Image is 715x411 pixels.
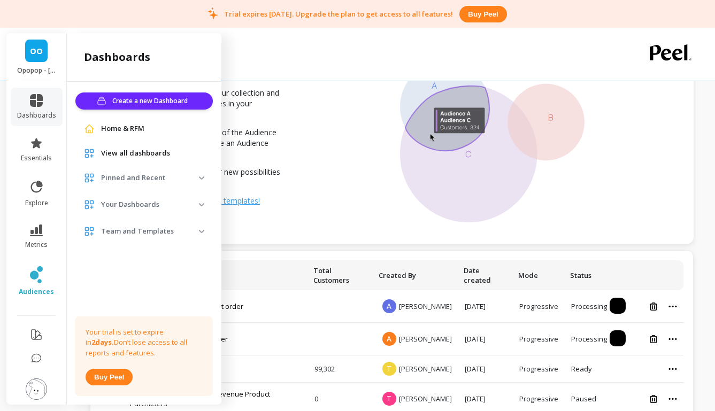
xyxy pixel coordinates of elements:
th: Toggle SortBy [373,260,458,290]
div: Ready [571,364,626,374]
span: [PERSON_NAME] [399,394,452,404]
img: down caret icon [199,230,204,233]
img: navigation item icon [84,123,95,134]
h2: dashboards [84,50,150,65]
div: Processing [571,297,626,316]
p: Trial expires [DATE]. Upgrade the plan to get access to all features! [224,9,453,19]
div: This audience is paused because it hasn't been used in the last 30 days, opening it will resume it. [571,394,626,404]
p: Team and Templates [101,226,199,237]
td: [DATE] [458,323,513,355]
img: down caret icon [199,203,204,206]
img: navigation item icon [84,226,95,237]
td: [DATE] [458,290,513,323]
span: A [382,299,396,313]
span: explore [25,199,48,207]
span: A [382,332,396,346]
th: Toggle SortBy [458,260,513,290]
td: Progressive [513,323,565,355]
td: Progressive [513,355,565,383]
th: Toggle SortBy [308,260,373,290]
img: navigation item icon [84,148,95,159]
span: [PERSON_NAME] [399,364,452,374]
img: navigation item icon [84,173,95,183]
span: essentials [21,154,52,162]
span: T [382,362,396,376]
img: navigation item icon [84,199,95,210]
td: 99,302 [308,355,373,383]
p: Your Dashboards [101,199,199,210]
p: Pinned and Recent [101,173,199,183]
td: [DATE] [458,355,513,383]
strong: 2 days. [91,337,114,347]
button: Create a new Dashboard [75,92,213,110]
span: Home & RFM [101,123,144,134]
a: View all dashboards [101,148,204,159]
span: [PERSON_NAME] [399,334,452,344]
th: Toggle SortBy [513,260,565,290]
span: [PERSON_NAME] [399,301,452,311]
img: down caret icon [199,176,204,180]
button: Buy peel [459,6,506,22]
span: metrics [25,241,48,249]
th: Toggle SortBy [565,260,632,290]
span: OO [30,45,43,57]
img: profile picture [26,378,47,400]
span: Create a new Dashboard [112,96,191,106]
span: dashboards [17,111,56,120]
p: Opopop - opopopshop.myshopify.com [17,66,56,75]
img: svg+xml;base64,PHN2ZyB3aWR0aD0iMzMyIiBoZWlnaHQ9IjI4OCIgdmlld0JveD0iMCAwIDMzMiAyODgiIGZpbGw9Im5vbm... [400,62,585,222]
div: Processing [571,329,626,348]
p: Your trial is set to expire in Don’t lose access to all reports and features. [86,327,202,359]
span: T [382,392,396,406]
button: Buy peel [86,369,133,385]
td: Progressive [513,290,565,323]
span: audiences [19,288,54,296]
span: View all dashboards [101,148,170,159]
